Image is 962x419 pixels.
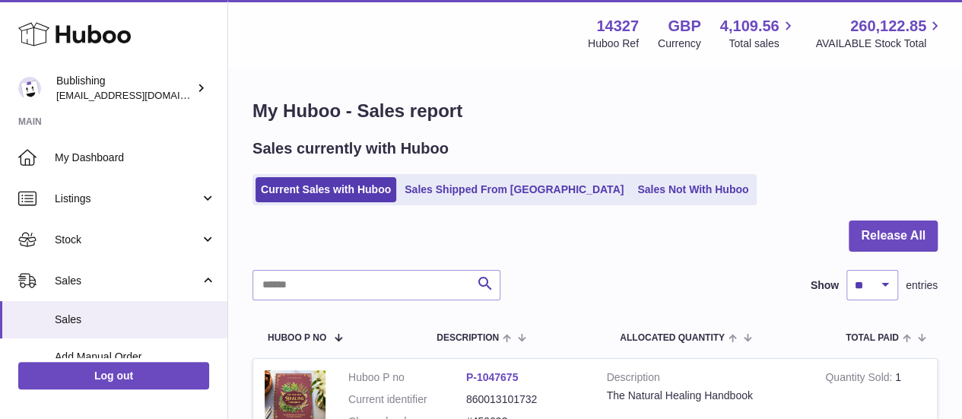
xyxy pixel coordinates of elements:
[252,99,938,123] h1: My Huboo - Sales report
[18,362,209,389] a: Log out
[658,37,701,51] div: Currency
[906,278,938,293] span: entries
[729,37,796,51] span: Total sales
[55,274,200,288] span: Sales
[55,313,216,327] span: Sales
[607,370,803,389] strong: Description
[607,389,803,403] div: The Natural Healing Handbook
[825,371,895,387] strong: Quantity Sold
[256,177,396,202] a: Current Sales with Huboo
[596,16,639,37] strong: 14327
[18,77,41,100] img: internalAdmin-14327@internal.huboo.com
[399,177,629,202] a: Sales Shipped From [GEOGRAPHIC_DATA]
[668,16,700,37] strong: GBP
[815,37,944,51] span: AVAILABLE Stock Total
[811,278,839,293] label: Show
[850,16,926,37] span: 260,122.85
[56,74,193,103] div: Bublishing
[720,16,779,37] span: 4,109.56
[466,371,519,383] a: P-1047675
[720,16,797,51] a: 4,109.56 Total sales
[815,16,944,51] a: 260,122.85 AVAILABLE Stock Total
[348,392,466,407] dt: Current identifier
[466,392,584,407] dd: 860013101732
[55,233,200,247] span: Stock
[620,333,725,343] span: ALLOCATED Quantity
[55,350,216,364] span: Add Manual Order
[268,333,326,343] span: Huboo P no
[437,333,499,343] span: Description
[588,37,639,51] div: Huboo Ref
[55,151,216,165] span: My Dashboard
[632,177,754,202] a: Sales Not With Huboo
[849,221,938,252] button: Release All
[348,370,466,385] dt: Huboo P no
[55,192,200,206] span: Listings
[846,333,899,343] span: Total paid
[56,89,224,101] span: [EMAIL_ADDRESS][DOMAIN_NAME]
[252,138,449,159] h2: Sales currently with Huboo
